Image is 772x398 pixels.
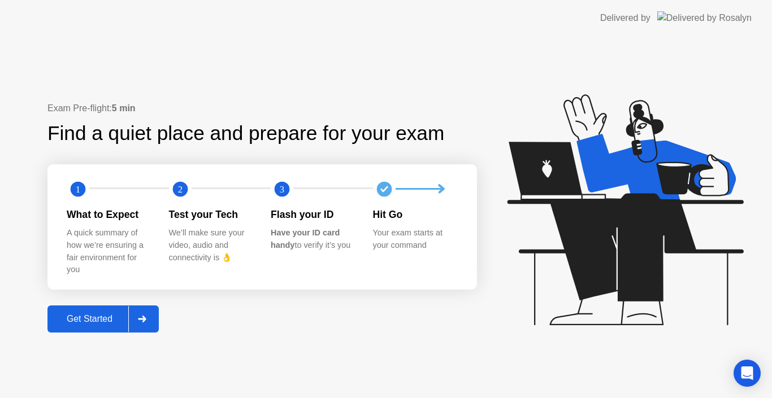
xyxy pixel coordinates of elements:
div: Exam Pre-flight: [47,102,477,115]
text: 3 [280,184,284,195]
div: A quick summary of how we’re ensuring a fair environment for you [67,227,151,275]
div: Find a quiet place and prepare for your exam [47,119,446,148]
div: to verify it’s you [271,227,355,251]
div: Hit Go [373,207,457,222]
b: 5 min [112,103,136,113]
div: Your exam starts at your command [373,227,457,251]
div: We’ll make sure your video, audio and connectivity is 👌 [169,227,253,264]
div: What to Expect [67,207,151,222]
text: 1 [76,184,80,195]
div: Flash your ID [271,207,355,222]
div: Test your Tech [169,207,253,222]
img: Delivered by Rosalyn [657,11,752,24]
div: Delivered by [600,11,650,25]
div: Open Intercom Messenger [734,360,761,387]
button: Get Started [47,305,159,333]
text: 2 [177,184,182,195]
div: Get Started [51,314,128,324]
b: Have your ID card handy [271,228,340,250]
